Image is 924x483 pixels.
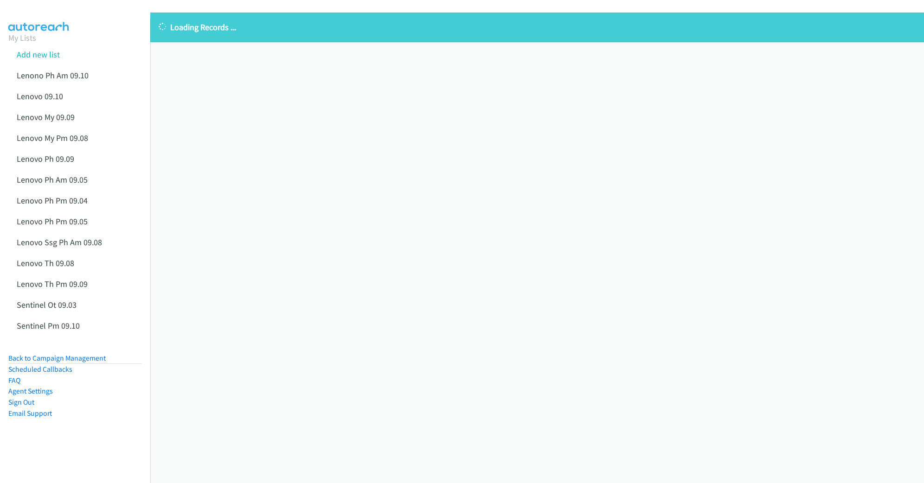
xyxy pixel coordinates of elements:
a: Lenovo Ph Pm 09.05 [17,216,88,227]
a: Lenovo My Pm 09.08 [17,133,88,143]
a: Lenovo My 09.09 [17,112,75,122]
a: Sentinel Pm 09.10 [17,320,80,331]
a: Lenovo Ph Pm 09.04 [17,195,88,206]
a: Sentinel Ot 09.03 [17,299,77,310]
a: Lenovo Ssg Ph Am 09.08 [17,237,102,248]
a: My Lists [8,32,36,43]
p: Loading Records ... [159,21,916,33]
a: Lenovo Ph Am 09.05 [17,174,88,185]
a: FAQ [8,376,20,385]
a: Lenovo 09.10 [17,91,63,102]
a: Lenono Ph Am 09.10 [17,70,89,81]
a: Email Support [8,409,52,418]
a: Add new list [17,49,60,60]
a: Scheduled Callbacks [8,365,72,374]
a: Lenovo Ph 09.09 [17,153,74,164]
a: Sign Out [8,398,34,407]
a: Lenovo Th 09.08 [17,258,74,268]
a: Agent Settings [8,387,53,395]
a: Lenovo Th Pm 09.09 [17,279,88,289]
a: Back to Campaign Management [8,354,106,362]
